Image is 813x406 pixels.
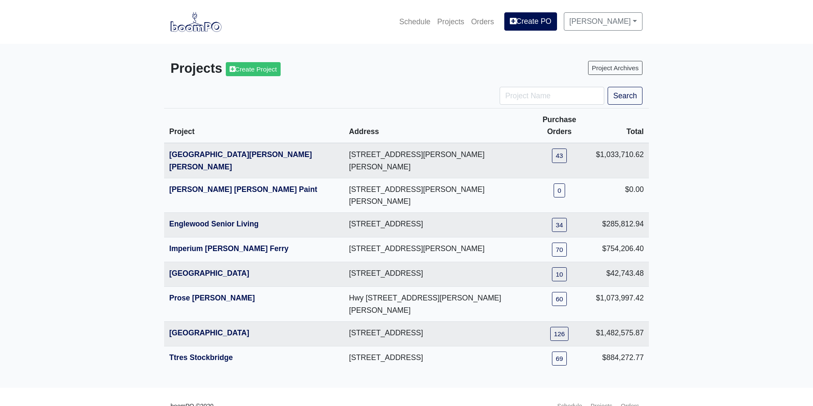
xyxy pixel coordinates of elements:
[528,109,591,143] th: Purchase Orders
[552,218,567,232] a: 34
[169,269,249,277] a: [GEOGRAPHIC_DATA]
[608,87,642,105] button: Search
[591,287,649,321] td: $1,073,997.42
[344,287,528,321] td: Hwy [STREET_ADDRESS][PERSON_NAME][PERSON_NAME]
[468,12,497,31] a: Orders
[344,237,528,262] td: [STREET_ADDRESS][PERSON_NAME]
[344,143,528,178] td: [STREET_ADDRESS][PERSON_NAME][PERSON_NAME]
[169,220,259,228] a: Englewood Senior Living
[344,262,528,287] td: [STREET_ADDRESS]
[171,12,222,31] img: boomPO
[396,12,434,31] a: Schedule
[169,150,312,171] a: [GEOGRAPHIC_DATA][PERSON_NAME][PERSON_NAME]
[591,262,649,287] td: $42,743.48
[552,267,567,281] a: 10
[164,109,344,143] th: Project
[550,327,569,341] a: 126
[500,87,604,105] input: Project Name
[169,244,289,253] a: Imperium [PERSON_NAME] Ferry
[552,149,567,163] a: 43
[434,12,468,31] a: Projects
[169,353,233,362] a: Ttres Stockbridge
[344,321,528,346] td: [STREET_ADDRESS]
[169,294,255,302] a: Prose [PERSON_NAME]
[344,109,528,143] th: Address
[591,237,649,262] td: $754,206.40
[588,61,642,75] a: Project Archives
[169,329,249,337] a: [GEOGRAPHIC_DATA]
[169,185,317,194] a: [PERSON_NAME] [PERSON_NAME] Paint
[591,213,649,237] td: $285,812.94
[552,243,567,257] a: 70
[591,321,649,346] td: $1,482,575.87
[552,292,567,306] a: 60
[591,346,649,371] td: $884,272.77
[554,183,565,197] a: 0
[591,109,649,143] th: Total
[171,61,400,77] h3: Projects
[344,178,528,212] td: [STREET_ADDRESS][PERSON_NAME][PERSON_NAME]
[591,178,649,212] td: $0.00
[564,12,642,30] a: [PERSON_NAME]
[344,346,528,371] td: [STREET_ADDRESS]
[344,213,528,237] td: [STREET_ADDRESS]
[591,143,649,178] td: $1,033,710.62
[552,352,567,366] a: 69
[504,12,557,30] a: Create PO
[226,62,281,76] a: Create Project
